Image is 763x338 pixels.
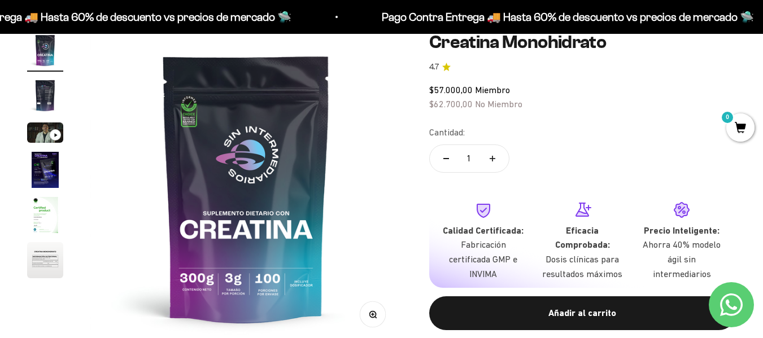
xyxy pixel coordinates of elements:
button: Añadir al carrito [429,296,736,330]
p: Dosis clínicas para resultados máximos [542,252,624,281]
span: $62.700,00 [429,99,473,109]
button: Ir al artículo 5 [27,197,63,236]
img: Creatina Monohidrato [27,32,63,68]
strong: Precio Inteligente: [644,225,720,236]
strong: Eficacia Comprobada: [555,225,610,251]
p: Fabricación certificada GMP e INVIMA [443,238,524,281]
strong: Calidad Certificada: [443,225,524,236]
h1: Creatina Monohidrato [429,32,736,52]
input: Otra (por favor especifica) [37,170,233,188]
img: Creatina Monohidrato [27,197,63,233]
p: Pago Contra Entrega 🚚 Hasta 60% de descuento vs precios de mercado 🛸 [380,8,752,26]
div: Comparativa con otros productos similares [14,147,234,166]
button: Ir al artículo 2 [27,77,63,117]
button: Aumentar cantidad [476,145,509,172]
button: Ir al artículo 1 [27,32,63,72]
span: Miembro [475,85,510,95]
img: Creatina Monohidrato [27,152,63,188]
mark: 0 [721,111,734,124]
div: Añadir al carrito [452,306,713,321]
button: Reducir cantidad [430,145,463,172]
button: Enviar [184,195,234,214]
label: Cantidad: [429,125,465,140]
button: Ir al artículo 4 [27,152,63,191]
span: No Miembro [475,99,522,109]
p: Para decidirte a comprar este suplemento, ¿qué información específica sobre su pureza, origen o c... [14,18,234,69]
div: País de origen de ingredientes [14,102,234,121]
a: 4.74.7 de 5.0 estrellas [429,61,736,73]
button: Ir al artículo 3 [27,122,63,146]
span: $57.000,00 [429,85,473,95]
img: Creatina Monohidrato [27,77,63,113]
div: Detalles sobre ingredientes "limpios" [14,79,234,99]
img: Creatina Monohidrato [27,242,63,278]
span: 4.7 [429,61,439,73]
p: Ahorra 40% modelo ágil sin intermediarios [641,238,722,281]
div: Certificaciones de calidad [14,124,234,144]
span: Enviar [185,195,233,214]
a: 0 [726,122,755,135]
button: Ir al artículo 6 [27,242,63,282]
